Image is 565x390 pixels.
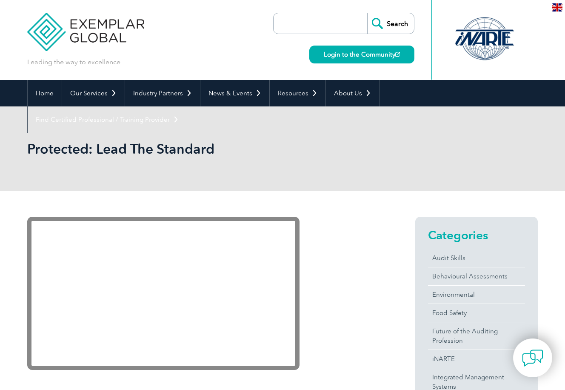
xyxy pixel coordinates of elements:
[428,304,525,322] a: Food Safety
[27,141,354,157] h1: Protected: Lead The Standard
[428,322,525,350] a: Future of the Auditing Profession
[27,57,120,67] p: Leading the way to excellence
[270,80,325,106] a: Resources
[27,217,300,370] iframe: YouTube video player
[428,249,525,267] a: Audit Skills
[28,106,187,133] a: Find Certified Professional / Training Provider
[28,80,62,106] a: Home
[367,13,414,34] input: Search
[395,52,400,57] img: open_square.png
[326,80,379,106] a: About Us
[428,350,525,368] a: iNARTE
[428,286,525,304] a: Environmental
[522,347,543,369] img: contact-chat.png
[125,80,200,106] a: Industry Partners
[309,46,414,63] a: Login to the Community
[428,228,525,242] h2: Categories
[200,80,269,106] a: News & Events
[428,267,525,285] a: Behavioural Assessments
[62,80,125,106] a: Our Services
[552,3,562,11] img: en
